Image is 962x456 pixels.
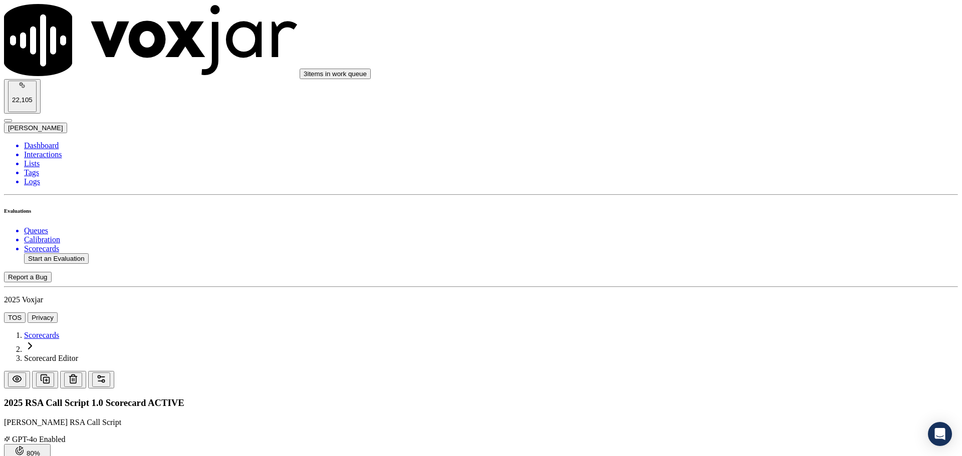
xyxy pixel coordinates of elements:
[4,208,958,214] h6: Evaluations
[24,168,958,177] a: Tags
[928,422,952,446] div: Open Intercom Messenger
[148,397,184,408] span: ACTIVE
[4,418,958,427] p: [PERSON_NAME] RSA Call Script
[24,159,958,168] a: Lists
[4,272,52,282] button: Report a Bug
[4,312,26,323] button: TOS
[4,4,298,76] img: voxjar logo
[4,331,958,363] nav: breadcrumb
[4,79,41,114] button: 22,105
[24,177,958,186] a: Logs
[12,96,33,104] p: 22,105
[4,295,958,304] p: 2025 Voxjar
[300,69,371,79] button: 3items in work queue
[4,123,67,133] button: [PERSON_NAME]
[24,150,958,159] a: Interactions
[24,226,958,235] a: Queues
[8,124,63,132] span: [PERSON_NAME]
[24,141,958,150] a: Dashboard
[24,244,958,253] a: Scorecards
[4,397,958,408] h3: 2025 RSA Call Script 1.0 Scorecard
[4,435,66,443] span: GPT-4o Enabled
[8,81,37,112] button: 22,105
[24,253,89,264] button: Start an Evaluation
[24,235,958,244] a: Calibration
[28,312,58,323] button: Privacy
[24,354,78,362] span: Scorecard Editor
[24,331,59,339] a: Scorecards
